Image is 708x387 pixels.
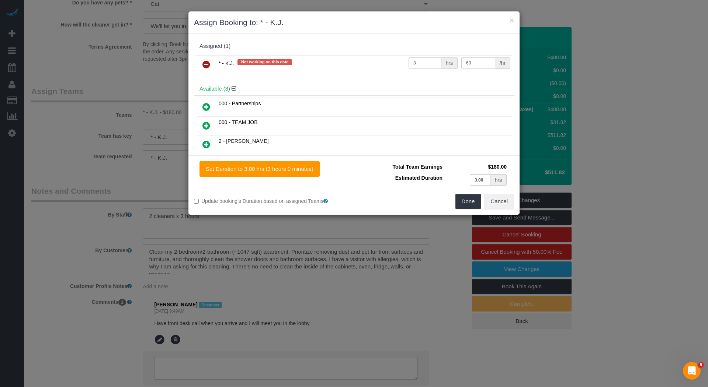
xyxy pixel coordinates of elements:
[199,43,509,49] div: Assigned (1)
[219,101,261,106] span: 000 - Partnerships
[683,362,701,380] iframe: Intercom live chat
[698,362,704,368] span: 5
[237,59,292,65] span: Not working on this date
[455,194,481,209] button: Done
[199,86,509,92] h4: Available (3)
[495,57,510,69] div: /hr
[444,161,509,172] td: $180.00
[490,174,507,186] div: hrs
[199,161,320,177] button: Set Duration to 3.00 hrs (3 hours 0 minutes)
[194,17,514,28] h3: Assign Booking to: * - K.J.
[219,138,268,144] span: 2 - [PERSON_NAME]
[510,16,514,24] button: ×
[219,60,234,66] span: * - K.J.
[194,199,199,204] input: Update booking's Duration based on assigned Teams
[194,197,348,205] label: Update booking's Duration based on assigned Teams
[484,194,514,209] button: Cancel
[360,161,444,172] td: Total Team Earnings
[219,119,258,125] span: 000 - TEAM JOB
[395,175,442,181] span: Estimated Duration
[441,57,458,69] div: hrs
